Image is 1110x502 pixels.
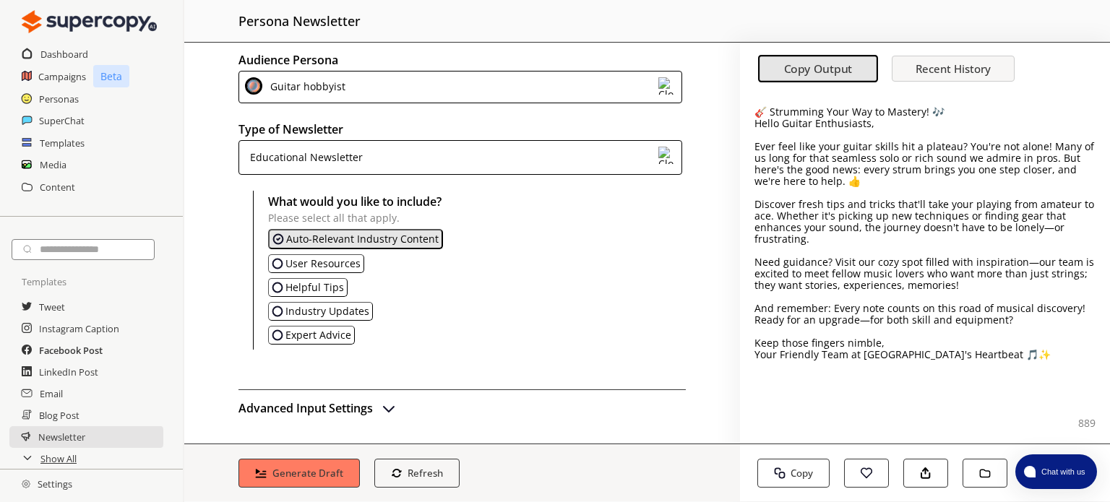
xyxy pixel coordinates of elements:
p: Auto-Relevant Industry Content [286,233,439,245]
button: Helpful Tips [268,278,348,297]
button: Expert Advice [268,326,355,345]
p: Helpful Tips [285,282,344,293]
img: Close [22,7,157,36]
a: Campaigns [38,66,86,87]
div: Educational Newsletter [245,147,363,168]
p: Beta [93,65,129,87]
div: Guitar hobbyist [265,77,345,97]
p: And remember: Every note counts on this road of musical discovery! Ready for an upgrade—for both ... [754,303,1096,326]
h2: Audience Persona [238,49,686,71]
a: Email [40,383,63,404]
b: Copy [791,467,813,480]
button: Refresh [374,459,460,488]
p: 889 [1078,417,1096,429]
p: Discover fresh tips and tricks that'll take your playing from amateur to ace. Whether it's pickin... [754,199,1096,245]
button: advanced-inputs [238,397,397,419]
b: Refresh [408,467,443,480]
a: Tweet [39,296,65,318]
b: Copy Output [783,61,852,77]
a: Content [40,176,75,198]
a: Templates [40,132,85,154]
span: Chat with us [1036,466,1088,477]
button: Copy [757,459,830,488]
h2: Type of Newsletter [238,118,686,140]
button: Auto-Revelant Industry Content [268,229,443,249]
button: Industry Updates [268,302,373,321]
img: Close [245,77,262,95]
p: Your Friendly Team at [GEOGRAPHIC_DATA]'s Heartbeat 🎵✨ [754,349,1096,360]
button: Generate Draft [238,459,360,488]
p: Keep those fingers nimble, [754,337,1096,349]
a: Show All [40,448,77,469]
a: SuperChat [39,110,85,131]
img: Close [658,147,676,164]
a: Facebook Post [39,339,103,361]
p: Expert Advice [285,329,351,341]
h2: Advanced Input Settings [238,397,373,419]
button: User Resource [268,254,364,273]
p: User Resources [285,258,361,269]
a: Dashboard [40,43,88,65]
a: Personas [39,88,79,110]
a: LinkedIn Post [39,361,98,383]
h2: persona newsletter [238,7,361,35]
a: Instagram Caption [39,318,119,339]
p: Need guidance? Visit our cozy spot filled with inspiration—our team is excited to meet fellow mus... [754,256,1096,291]
a: Blog Post [39,404,79,426]
a: Newsletter [38,426,85,448]
span: Please select all that apply. [268,211,400,225]
b: Recent History [916,61,991,76]
img: Open [380,399,397,417]
p: Industry Updates [285,306,369,317]
p: Ever feel like your guitar skills hit a plateau? You're not alone! Many of us long for that seaml... [754,141,1096,187]
button: atlas-launcher [1015,454,1097,489]
b: Generate Draft [272,467,343,480]
p: Hello Guitar Enthusiasts, [754,118,1096,129]
img: Close [22,480,30,488]
button: Recent History [892,56,1015,82]
img: Close [658,77,676,95]
p: 🎸 Strumming Your Way to Mastery! 🎶 [754,106,1096,118]
a: Media [40,154,66,176]
h2: What would you like to include? [268,191,686,212]
button: Copy Output [758,56,878,83]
